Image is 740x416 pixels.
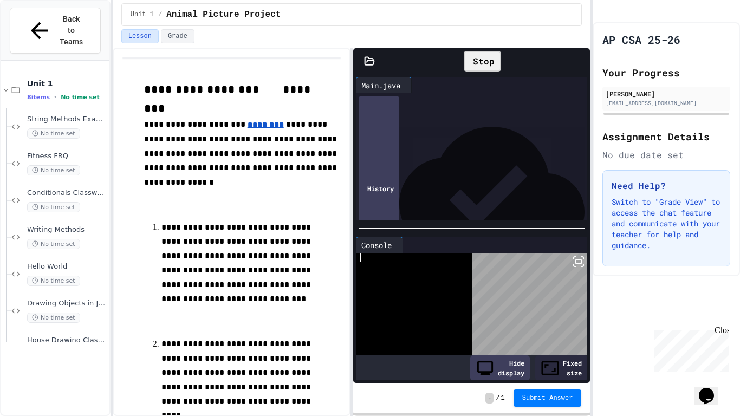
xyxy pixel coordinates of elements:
[356,239,397,251] div: Console
[27,202,80,212] span: No time set
[356,237,403,253] div: Console
[27,165,80,175] span: No time set
[27,313,80,323] span: No time set
[612,197,721,251] p: Switch to "Grade View" to access the chat feature and communicate with your teacher for help and ...
[166,8,281,21] span: Animal Picture Project
[27,336,107,345] span: House Drawing Classwork
[27,225,107,235] span: Writing Methods
[522,394,573,402] span: Submit Answer
[131,10,154,19] span: Unit 1
[27,188,107,198] span: Conditionals Classwork
[535,355,587,380] div: Fixed size
[606,89,727,99] div: [PERSON_NAME]
[606,99,727,107] div: [EMAIL_ADDRESS][DOMAIN_NAME]
[27,262,107,271] span: Hello World
[54,93,56,101] span: •
[59,14,84,48] span: Back to Teams
[470,355,530,380] div: Hide display
[602,148,730,161] div: No due date set
[4,4,75,69] div: Chat with us now!Close
[27,79,107,88] span: Unit 1
[10,8,101,54] button: Back to Teams
[27,115,107,124] span: String Methods Examples
[514,389,582,407] button: Submit Answer
[356,80,406,91] div: Main.java
[602,65,730,80] h2: Your Progress
[694,373,729,405] iframe: chat widget
[359,96,399,281] div: History
[27,94,50,101] span: 8 items
[650,326,729,372] iframe: chat widget
[27,128,80,139] span: No time set
[356,77,412,93] div: Main.java
[27,152,107,161] span: Fitness FRQ
[27,276,80,286] span: No time set
[121,29,159,43] button: Lesson
[27,239,80,249] span: No time set
[602,129,730,144] h2: Assignment Details
[61,94,100,101] span: No time set
[501,394,505,402] span: 1
[161,29,194,43] button: Grade
[602,32,680,47] h1: AP CSA 25-26
[464,51,501,71] div: Stop
[612,179,721,192] h3: Need Help?
[485,393,494,404] span: -
[496,394,499,402] span: /
[27,299,107,308] span: Drawing Objects in Java - HW Playposit Code
[158,10,162,19] span: /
